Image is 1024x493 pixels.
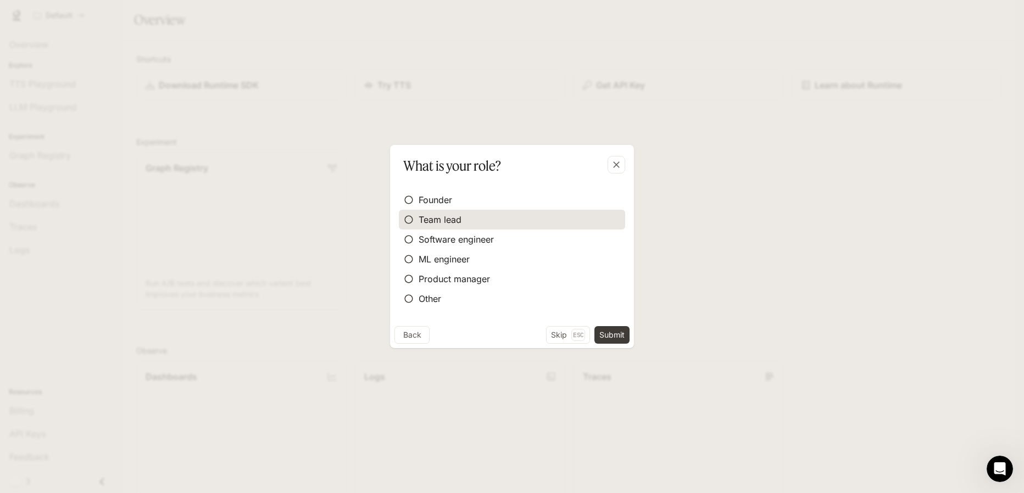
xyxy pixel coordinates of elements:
[546,326,590,344] button: SkipEsc
[419,253,470,266] span: ML engineer
[419,213,461,226] span: Team lead
[987,456,1013,482] iframe: Intercom live chat
[394,326,430,344] button: Back
[594,326,630,344] button: Submit
[419,272,490,285] span: Product manager
[403,156,501,176] p: What is your role?
[419,292,441,305] span: Other
[571,329,585,341] p: Esc
[419,233,494,246] span: Software engineer
[419,193,452,206] span: Founder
